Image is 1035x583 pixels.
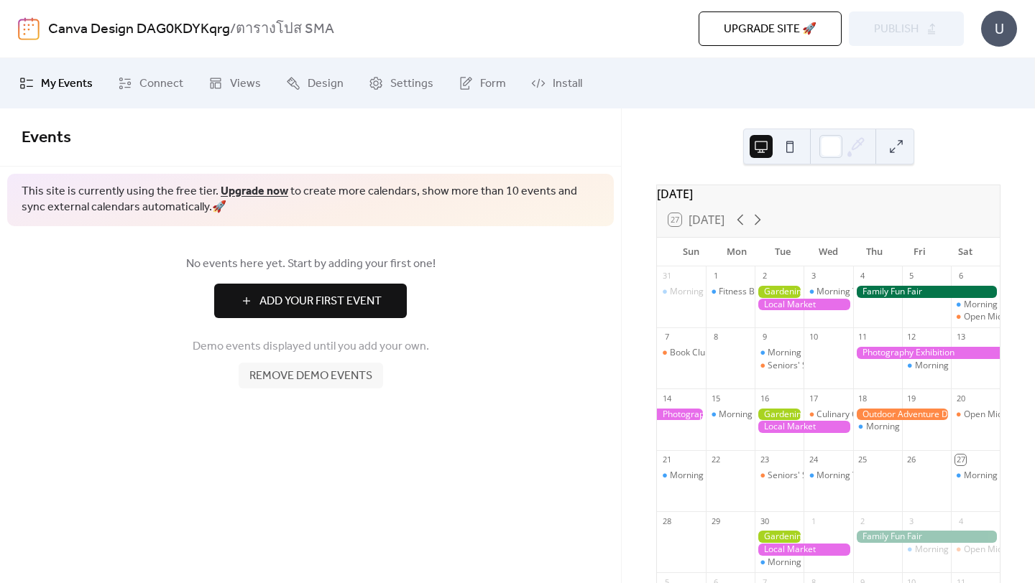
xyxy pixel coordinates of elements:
div: 9 [759,332,770,342]
div: Morning Yoga Bliss [853,421,902,433]
span: Add Your First Event [259,293,382,310]
div: Seniors' Social Tea [768,360,843,372]
div: 28 [661,516,672,526]
div: Morning Yoga Bliss [670,470,747,482]
div: Fitness Bootcamp [719,286,790,298]
div: Open Mic Night [964,544,1026,556]
div: 8 [710,332,721,342]
div: Seniors' Social Tea [755,470,804,482]
div: Morning Yoga Bliss [902,544,951,556]
div: 20 [955,393,966,404]
div: 1 [710,271,721,281]
div: Gardening Workshop [755,531,804,543]
span: Form [480,75,506,93]
span: Events [22,122,71,154]
a: Install [520,64,593,103]
div: Gardening Workshop [755,286,804,298]
div: 21 [661,454,672,465]
div: Open Mic Night [951,409,1000,421]
div: 10 [808,332,819,342]
div: Culinary Cooking Class [804,409,852,421]
div: 23 [759,454,770,465]
div: Family Fun Fair [853,286,1000,298]
span: Upgrade site 🚀 [724,21,816,38]
div: 31 [661,271,672,281]
div: Morning Yoga Bliss [657,470,706,482]
div: Morning Yoga Bliss [719,409,796,421]
div: Tue [760,238,806,266]
div: 24 [808,454,819,465]
span: Settings [390,75,433,93]
div: 7 [661,332,672,342]
div: 4 [857,271,868,281]
div: Morning Yoga Bliss [915,544,992,556]
div: Sun [668,238,714,266]
div: 6 [955,271,966,281]
div: Morning Yoga Bliss [951,470,1000,482]
div: 27 [955,454,966,465]
button: Upgrade site 🚀 [699,11,842,46]
span: Remove demo events [249,368,372,385]
div: Morning Yoga Bliss [902,360,951,372]
div: Morning Yoga Bliss [804,286,852,298]
div: 25 [857,454,868,465]
span: Design [308,75,344,93]
div: Open Mic Night [964,311,1026,323]
div: 4 [955,516,966,526]
div: Morning Yoga Bliss [816,286,893,298]
div: Morning Yoga Bliss [804,470,852,482]
a: Design [275,64,354,103]
a: Upgrade now [221,180,288,202]
div: Local Market [755,421,852,433]
div: Morning Yoga Bliss [951,299,1000,311]
div: 30 [759,516,770,526]
div: Outdoor Adventure Day [853,409,951,421]
div: Fitness Bootcamp [706,286,755,298]
div: 29 [710,516,721,526]
span: Views [230,75,261,93]
div: 16 [759,393,770,404]
b: ตารางโปส SMA [236,16,334,43]
div: Morning Yoga Bliss [670,286,747,298]
div: 2 [857,516,868,526]
div: Open Mic Night [951,544,1000,556]
div: Gardening Workshop [755,409,804,421]
div: 13 [955,332,966,342]
a: My Events [9,64,103,103]
a: Add Your First Event [22,284,599,318]
span: Connect [139,75,183,93]
span: Install [553,75,582,93]
img: logo [18,17,40,40]
div: Open Mic Night [951,311,1000,323]
div: 18 [857,393,868,404]
span: This site is currently using the free tier. to create more calendars, show more than 10 events an... [22,184,599,216]
div: Family Fun Fair [853,531,1000,543]
a: Canva Design DAG0KDYKqrg [48,16,230,43]
a: Settings [358,64,444,103]
div: Morning Yoga Bliss [816,470,893,482]
div: Morning Yoga Bliss [706,409,755,421]
div: [DATE] [657,185,1000,202]
a: Connect [107,64,194,103]
span: My Events [41,75,93,93]
a: Views [198,64,272,103]
a: Form [448,64,517,103]
b: / [230,16,236,43]
span: No events here yet. Start by adding your first one! [22,256,599,273]
div: Culinary Cooking Class [816,409,908,421]
button: Remove demo events [239,363,383,388]
span: Demo events displayed until you add your own. [193,338,429,355]
div: Open Mic Night [964,409,1026,421]
div: Book Club Gathering [670,347,753,359]
div: Seniors' Social Tea [755,360,804,372]
div: Photography Exhibition [657,409,706,421]
div: 5 [906,271,917,281]
div: 2 [759,271,770,281]
div: Morning Yoga Bliss [768,347,845,359]
div: Local Market [755,299,852,311]
div: 3 [906,516,917,526]
div: Local Market [755,544,852,556]
div: Thu [851,238,897,266]
div: Wed [806,238,852,266]
div: Morning Yoga Bliss [755,556,804,569]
